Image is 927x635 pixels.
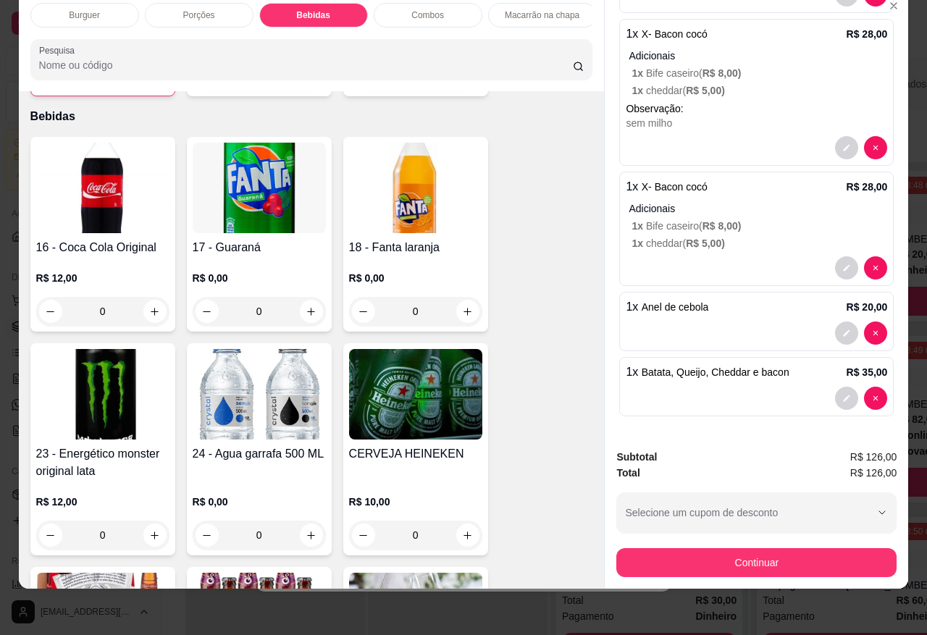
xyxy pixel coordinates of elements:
[36,495,169,509] p: R$ 12,00
[296,9,330,21] p: Bebidas
[349,349,482,440] img: product-image
[632,219,887,233] p: Bife caseiro (
[642,366,789,378] span: Batata, Queijo, Cheddar e bacon
[36,239,169,256] h4: 16 - Coca Cola Original
[835,387,858,410] button: decrease-product-quantity
[193,445,326,463] h4: 24 - Agua garrafa 500 ML
[193,239,326,256] h4: 17 - Guaraná
[702,67,742,79] span: R$ 8,00 )
[349,271,482,285] p: R$ 0,00
[456,523,479,547] button: increase-product-quantity
[39,44,80,56] label: Pesquisa
[864,136,887,159] button: decrease-product-quantity
[629,49,887,63] p: Adicionais
[632,83,887,98] p: cheddar (
[835,256,858,279] button: decrease-product-quantity
[626,178,707,195] p: 1 x
[632,66,887,80] p: Bife caseiro (
[642,181,708,193] span: X- Bacon cocó
[36,349,169,440] img: product-image
[193,349,326,440] img: product-image
[349,445,482,463] h4: CERVEJA HEINEKEN
[36,271,169,285] p: R$ 12,00
[847,365,888,379] p: R$ 35,00
[632,237,645,249] span: 1 x
[36,445,169,480] h4: 23 - Energético monster original lata
[629,201,887,216] p: Adicionais
[850,449,897,465] span: R$ 126,00
[349,495,482,509] p: R$ 10,00
[632,236,887,251] p: cheddar (
[626,363,789,381] p: 1 x
[864,321,887,345] button: decrease-product-quantity
[143,523,167,547] button: increase-product-quantity
[39,58,573,72] input: Pesquisa
[626,116,887,130] div: sem milho
[835,321,858,345] button: decrease-product-quantity
[616,467,639,479] strong: Total
[411,9,444,21] p: Combos
[193,271,326,285] p: R$ 0,00
[847,300,888,314] p: R$ 20,00
[616,492,897,533] button: Selecione um cupom de desconto
[686,85,725,96] span: R$ 5,00 )
[626,25,707,43] p: 1 x
[626,101,887,116] p: Observação:
[30,108,593,125] p: Bebidas
[349,239,482,256] h4: 18 - Fanta laranja
[352,523,375,547] button: decrease-product-quantity
[835,136,858,159] button: decrease-product-quantity
[632,85,645,96] span: 1 x
[193,143,326,233] img: product-image
[505,9,579,21] p: Macarrão na chapa
[642,28,708,40] span: X- Bacon cocó
[850,465,897,481] span: R$ 126,00
[847,180,888,194] p: R$ 28,00
[183,9,215,21] p: Porções
[69,9,100,21] p: Burguer
[632,67,645,79] span: 1 x
[642,301,709,313] span: Anel de cebola
[193,495,326,509] p: R$ 0,00
[349,143,482,233] img: product-image
[864,256,887,279] button: decrease-product-quantity
[616,548,897,577] button: Continuar
[36,143,169,233] img: product-image
[39,523,62,547] button: decrease-product-quantity
[616,451,657,463] strong: Subtotal
[632,220,645,232] span: 1 x
[686,237,725,249] span: R$ 5,00 )
[626,298,708,316] p: 1 x
[864,387,887,410] button: decrease-product-quantity
[847,27,888,41] p: R$ 28,00
[702,220,742,232] span: R$ 8,00 )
